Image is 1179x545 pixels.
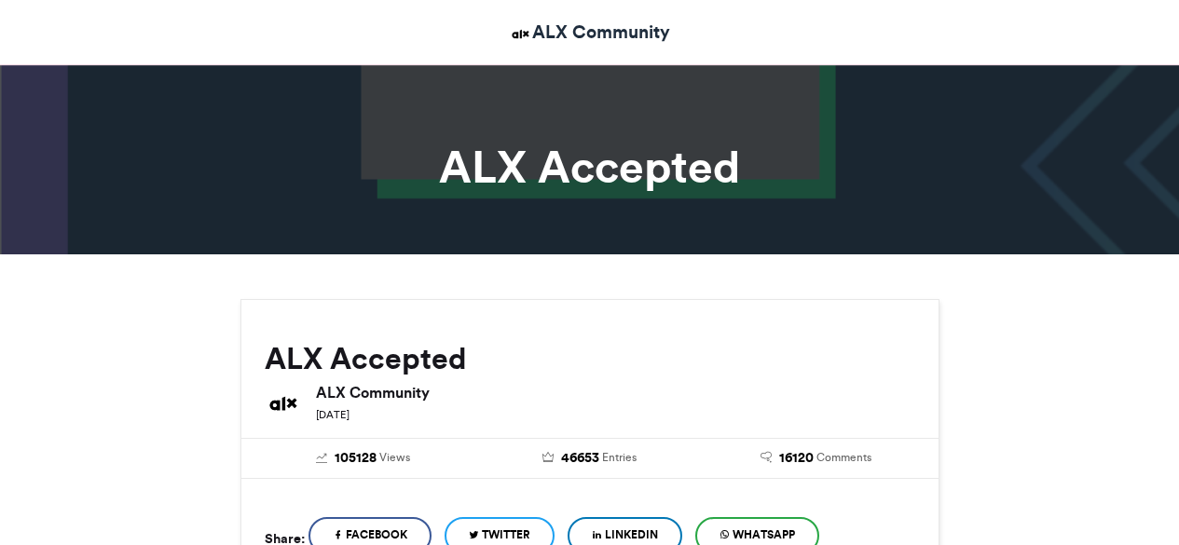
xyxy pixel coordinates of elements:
[335,448,377,469] span: 105128
[561,448,599,469] span: 46653
[379,449,410,466] span: Views
[73,144,1107,189] h1: ALX Accepted
[509,22,532,46] img: ALX Community
[605,526,658,543] span: LinkedIn
[733,526,795,543] span: WhatsApp
[265,342,915,375] h2: ALX Accepted
[265,448,463,469] a: 105128 Views
[509,19,670,46] a: ALX Community
[779,448,814,469] span: 16120
[346,526,407,543] span: Facebook
[717,448,915,469] a: 16120 Comments
[316,408,350,421] small: [DATE]
[602,449,637,466] span: Entries
[265,385,302,422] img: ALX Community
[316,385,915,400] h6: ALX Community
[816,449,871,466] span: Comments
[490,448,689,469] a: 46653 Entries
[482,526,530,543] span: Twitter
